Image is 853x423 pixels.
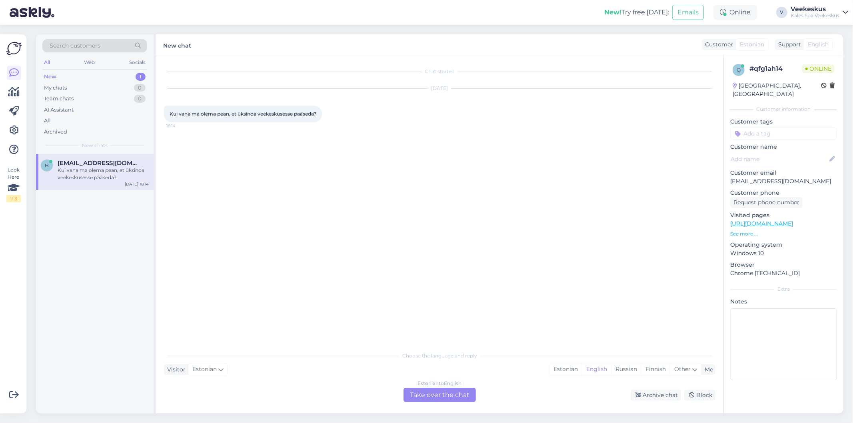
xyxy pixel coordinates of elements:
[44,128,67,136] div: Archived
[730,220,793,227] a: [URL][DOMAIN_NAME]
[631,390,681,401] div: Archive chat
[192,365,217,374] span: Estonian
[730,211,837,219] p: Visited pages
[134,84,146,92] div: 0
[611,363,641,375] div: Russian
[808,40,829,49] span: English
[672,5,704,20] button: Emails
[802,64,835,73] span: Online
[730,143,837,151] p: Customer name
[163,39,191,50] label: New chat
[604,8,669,17] div: Try free [DATE]:
[730,285,837,293] div: Extra
[44,117,51,125] div: All
[730,197,803,208] div: Request phone number
[45,162,49,168] span: h
[128,57,147,68] div: Socials
[44,84,67,92] div: My chats
[549,363,582,375] div: Estonian
[58,167,149,181] div: Kui vana ma olema pean, et üksinda veekeskusesse pääseda?
[730,189,837,197] p: Customer phone
[730,169,837,177] p: Customer email
[791,6,848,19] a: VeekeskusKales Spa Veekeskus
[730,177,837,186] p: [EMAIL_ADDRESS][DOMAIN_NAME]
[791,6,839,12] div: Veekeskus
[170,111,316,117] span: Kui vana ma olema pean, et üksinda veekeskusesse pääseda?
[775,40,801,49] div: Support
[6,166,21,202] div: Look Here
[164,365,186,374] div: Visitor
[50,42,100,50] span: Search customers
[730,118,837,126] p: Customer tags
[740,40,764,49] span: Estonian
[44,106,74,114] div: AI Assistant
[166,123,196,129] span: 18:14
[730,128,837,140] input: Add a tag
[730,230,837,237] p: See more ...
[83,57,97,68] div: Web
[582,363,611,375] div: English
[136,73,146,81] div: 1
[164,85,715,92] div: [DATE]
[730,249,837,257] p: Windows 10
[791,12,839,19] div: Kales Spa Veekeskus
[713,5,757,20] div: Online
[641,363,670,375] div: Finnish
[44,95,74,103] div: Team chats
[6,195,21,202] div: 1 / 3
[82,142,108,149] span: New chats
[604,8,621,16] b: New!
[730,297,837,306] p: Notes
[674,365,691,373] span: Other
[730,269,837,277] p: Chrome [TECHNICAL_ID]
[125,181,149,187] div: [DATE] 18:14
[58,160,141,167] span: helmivahter@gmail.com
[731,155,828,164] input: Add name
[737,67,741,73] span: q
[134,95,146,103] div: 0
[749,64,802,74] div: # qfg1ah14
[702,40,733,49] div: Customer
[730,261,837,269] p: Browser
[730,241,837,249] p: Operating system
[701,365,713,374] div: Me
[164,352,715,359] div: Choose the language and reply
[733,82,821,98] div: [GEOGRAPHIC_DATA], [GEOGRAPHIC_DATA]
[6,41,22,56] img: Askly Logo
[730,106,837,113] div: Customer information
[418,380,462,387] div: Estonian to English
[42,57,52,68] div: All
[404,388,476,402] div: Take over the chat
[44,73,56,81] div: New
[684,390,715,401] div: Block
[164,68,715,75] div: Chat started
[776,7,787,18] div: V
